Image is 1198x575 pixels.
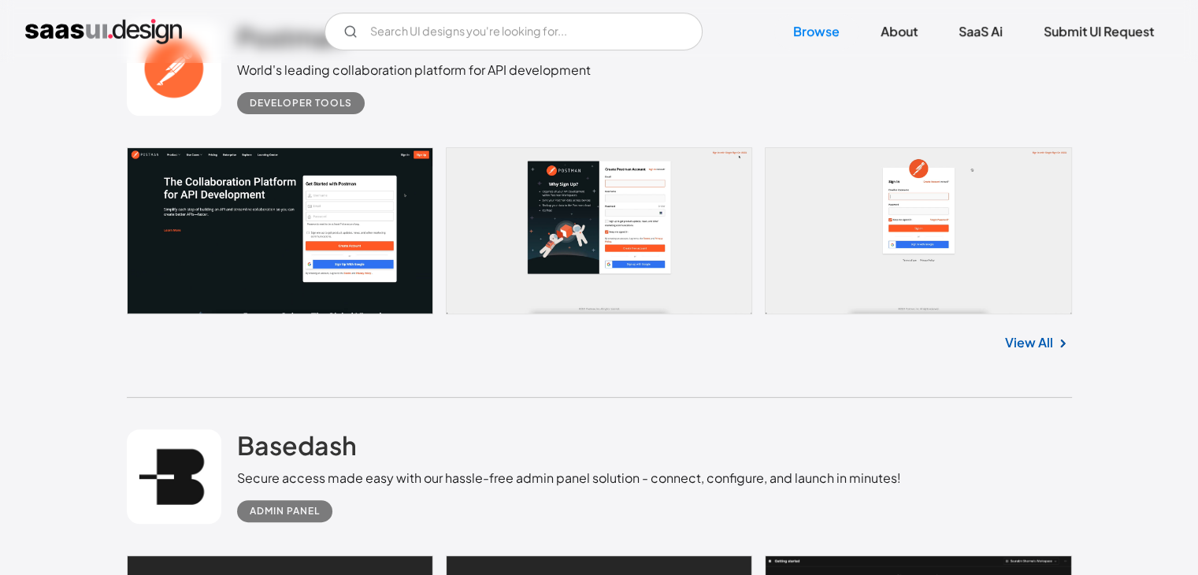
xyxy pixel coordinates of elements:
[774,14,859,49] a: Browse
[250,502,320,521] div: Admin Panel
[237,429,357,461] h2: Basedash
[325,13,703,50] input: Search UI designs you're looking for...
[237,469,901,488] div: Secure access made easy with our hassle-free admin panel solution - connect, configure, and launc...
[1025,14,1173,49] a: Submit UI Request
[237,429,357,469] a: Basedash
[237,61,591,80] div: World's leading collaboration platform for API development
[1005,333,1053,352] a: View All
[25,19,182,44] a: home
[325,13,703,50] form: Email Form
[940,14,1022,49] a: SaaS Ai
[250,94,352,113] div: Developer tools
[862,14,937,49] a: About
